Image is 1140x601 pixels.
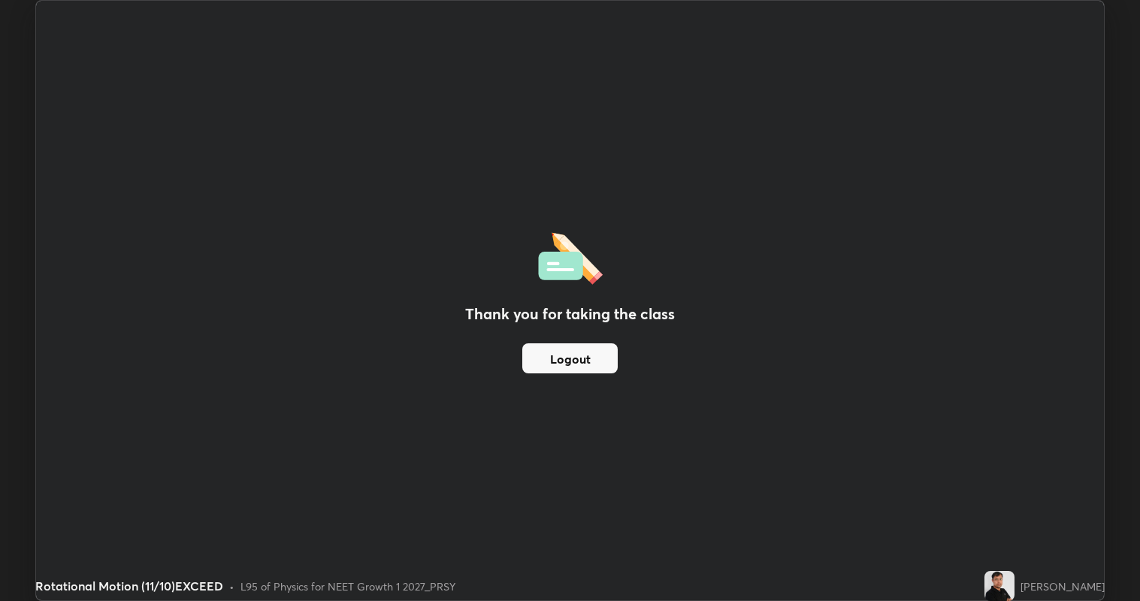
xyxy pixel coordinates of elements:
div: • [229,578,234,594]
h2: Thank you for taking the class [465,303,675,325]
div: [PERSON_NAME] [1021,578,1105,594]
div: L95 of Physics for NEET Growth 1 2027_PRSY [240,578,455,594]
img: offlineFeedback.1438e8b3.svg [538,228,603,285]
button: Logout [522,343,618,373]
img: 74bd912534244e56ab1fb72b8d050923.jpg [984,571,1015,601]
div: Rotational Motion (11/10)EXCEED [35,577,223,595]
